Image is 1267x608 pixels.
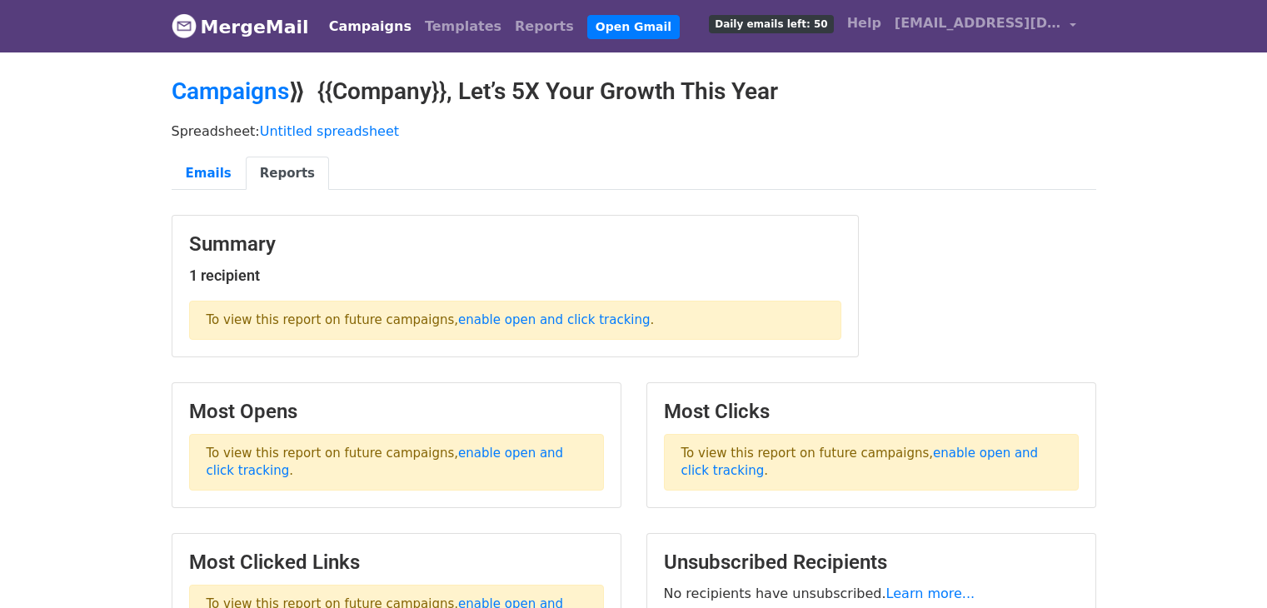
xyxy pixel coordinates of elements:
[664,434,1079,491] p: To view this report on future campaigns, .
[189,301,841,340] p: To view this report on future campaigns, .
[172,157,246,191] a: Emails
[172,77,1096,106] h2: ⟫ {{Company}}, Let’s 5X Your Growth This Year
[418,10,508,43] a: Templates
[172,13,197,38] img: MergeMail logo
[172,77,289,105] a: Campaigns
[508,10,581,43] a: Reports
[189,434,604,491] p: To view this report on future campaigns, .
[260,123,399,139] a: Untitled spreadsheet
[189,551,604,575] h3: Most Clicked Links
[664,551,1079,575] h3: Unsubscribed Recipients
[664,585,1079,602] p: No recipients have unsubscribed.
[189,232,841,257] h3: Summary
[189,267,841,285] h5: 1 recipient
[709,15,833,33] span: Daily emails left: 50
[841,7,888,40] a: Help
[702,7,840,40] a: Daily emails left: 50
[895,13,1061,33] span: [EMAIL_ADDRESS][DOMAIN_NAME]
[172,122,1096,140] p: Spreadsheet:
[886,586,975,601] a: Learn more...
[246,157,329,191] a: Reports
[172,9,309,44] a: MergeMail
[189,400,604,424] h3: Most Opens
[587,15,680,39] a: Open Gmail
[888,7,1083,46] a: [EMAIL_ADDRESS][DOMAIN_NAME]
[458,312,650,327] a: enable open and click tracking
[664,400,1079,424] h3: Most Clicks
[322,10,418,43] a: Campaigns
